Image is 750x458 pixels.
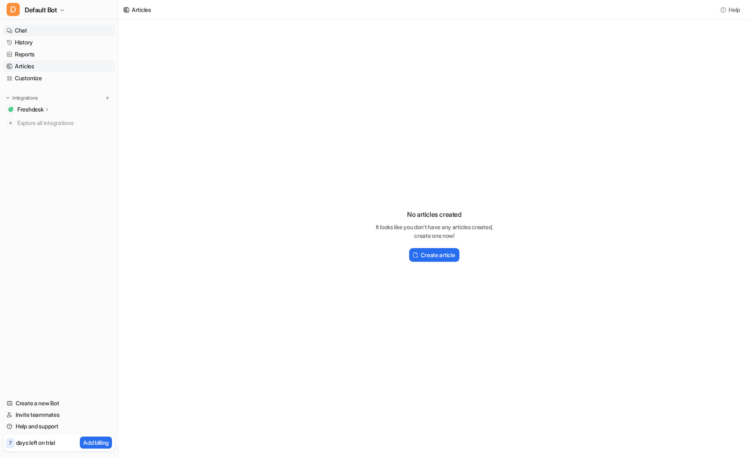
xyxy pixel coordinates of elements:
div: Articles [132,5,151,14]
button: Help [718,4,743,16]
p: 7 [9,439,12,447]
button: Integrations [3,94,40,102]
a: Customize [3,72,115,84]
a: Invite teammates [3,409,115,421]
p: Integrations [12,95,38,101]
a: Create a new Bot [3,398,115,409]
a: Explore all integrations [3,117,115,129]
a: Chat [3,25,115,36]
p: It looks like you don't have any articles created, create one now! [368,223,500,240]
img: Freshdesk [8,107,13,112]
img: expand menu [5,95,11,101]
span: D [7,3,20,16]
a: Reports [3,49,115,60]
img: menu_add.svg [105,95,110,101]
h2: Create article [421,251,455,259]
img: explore all integrations [7,119,15,127]
p: Add billing [83,438,109,447]
p: Freshdesk [17,105,43,114]
p: days left on trial [16,438,55,447]
a: Articles [3,60,115,72]
a: Help and support [3,421,115,432]
button: Add billing [80,437,112,449]
a: History [3,37,115,48]
h3: No articles created [368,209,500,219]
span: Default Bot [25,4,57,16]
span: Explore all integrations [17,116,112,130]
button: Create article [409,248,459,262]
